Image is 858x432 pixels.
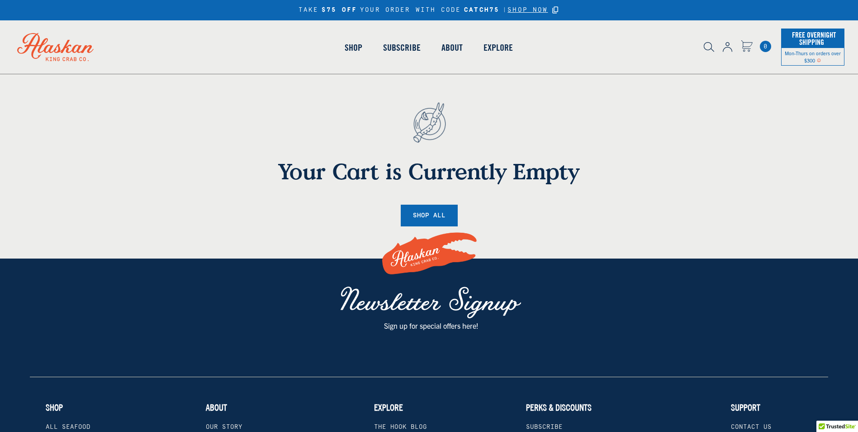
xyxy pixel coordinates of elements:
p: About [206,402,227,413]
p: Shop [46,402,63,413]
h1: Your Cart is Currently Empty [178,158,680,184]
a: Contact Us [731,423,772,431]
a: Cart [741,40,753,53]
p: Explore [374,402,403,413]
a: Shop [334,22,373,73]
img: search [704,42,714,52]
img: account [723,42,732,52]
a: Cart [760,41,771,52]
a: Shop All [401,205,458,227]
strong: CATCH75 [464,6,499,14]
a: Explore [473,22,523,73]
p: Support [731,402,760,413]
span: 0 [760,41,771,52]
strong: $75 OFF [322,6,357,14]
img: empty cart - anchor [398,87,460,158]
a: Subscribe [526,423,563,431]
p: Perks & Discounts [526,402,592,413]
p: Sign up for special offers here! [327,320,536,331]
span: Free Overnight Shipping [790,28,836,49]
a: The Hook Blog [374,423,427,431]
img: Alaskan King Crab Co. Logo [379,222,479,286]
a: Subscribe [373,22,431,73]
img: Alaskan King Crab Co. logo [5,20,106,74]
div: TAKE YOUR ORDER WITH CODE | [299,5,560,15]
a: Our Story [206,423,242,431]
a: All Seafood [46,423,90,431]
a: SHOP NOW [507,6,548,14]
span: Shipping Notice Icon [817,57,821,63]
span: Mon-Thurs on orders over $300 [785,50,841,63]
a: About [431,22,473,73]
